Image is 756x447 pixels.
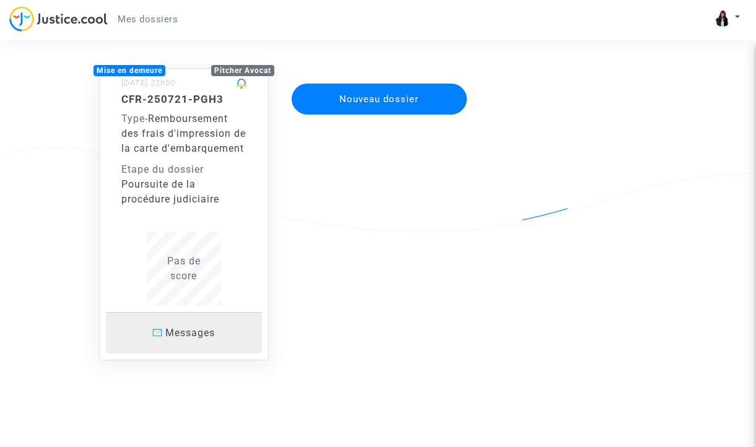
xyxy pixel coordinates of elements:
[290,76,469,87] a: Nouveau dossier
[121,93,246,105] h5: CFR-250721-PGH3
[121,162,246,177] div: Etape du dossier
[165,327,215,339] span: Messages
[211,65,274,76] div: Pitcher Avocat
[87,43,281,360] a: Mise en demeurePitcher Avocat[DATE] 22h50CFR-250721-PGH3Type-Remboursement des frais d'impression...
[121,177,246,207] div: Poursuite de la procédure judiciaire
[9,6,108,32] img: jc-logo.svg
[106,312,262,354] a: Messages
[108,10,188,28] a: Mes dossiers
[121,113,246,154] span: Remboursement des frais d'impression de la carte d'embarquement
[121,113,145,124] span: Type
[292,84,467,115] button: Nouveau dossier
[118,14,178,25] span: Mes dossiers
[167,255,201,282] span: Pas de score
[714,9,731,27] img: ACg8ocJjQgf5U90bnYpA2VNYcf6GepGIrG8UlbUBbvx_r29gS4eBDDr5=s96-c
[93,65,165,76] div: Mise en demeure
[121,78,175,87] small: [DATE] 22h50
[121,113,148,124] span: -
